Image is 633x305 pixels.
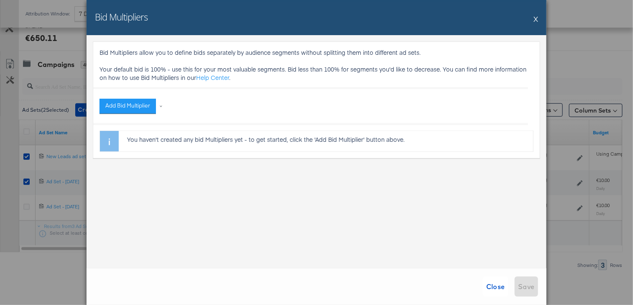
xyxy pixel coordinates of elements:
button: Close [483,277,508,297]
button: Add Bid Multiplier [100,99,156,114]
p: Bid Multipliers allow you to define bids separately by audience segments without splitting them i... [100,48,533,82]
h2: Bid Multipliers [95,10,148,23]
p: You haven't created any bid Multipliers yet - to get started, click the 'Add Bid Multiplier' butt... [127,135,529,144]
span: Close [486,281,505,292]
button: X [533,10,538,27]
a: Help Center [196,73,229,82]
